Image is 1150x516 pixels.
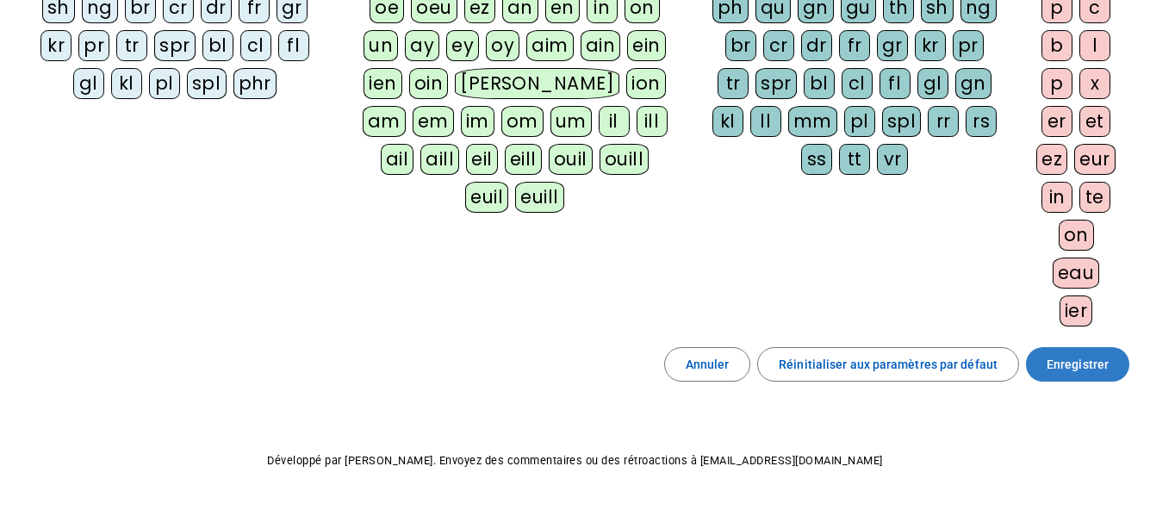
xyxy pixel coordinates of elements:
div: il [599,106,630,137]
button: Enregistrer [1026,347,1129,382]
div: spr [755,68,797,99]
div: em [413,106,454,137]
div: ein [627,30,666,61]
div: vr [877,144,908,175]
div: cl [240,30,271,61]
div: ain [581,30,621,61]
div: um [550,106,592,137]
div: un [364,30,398,61]
span: Annuler [686,354,730,375]
div: ss [801,144,832,175]
div: gl [73,68,104,99]
div: mm [788,106,837,137]
div: rs [966,106,997,137]
div: ion [626,68,666,99]
div: b [1041,30,1072,61]
div: ier [1060,295,1093,326]
span: Enregistrer [1047,354,1109,375]
div: eill [505,144,542,175]
div: gr [877,30,908,61]
div: ail [381,144,414,175]
div: spr [154,30,196,61]
div: tr [116,30,147,61]
div: rr [928,106,959,137]
div: in [1041,182,1072,213]
div: tt [839,144,870,175]
div: ill [637,106,668,137]
div: cl [842,68,873,99]
div: [PERSON_NAME] [455,68,619,99]
div: et [1079,106,1110,137]
div: eur [1074,144,1116,175]
div: ouill [600,144,649,175]
div: gl [917,68,948,99]
div: l [1079,30,1110,61]
div: kl [111,68,142,99]
div: dr [801,30,832,61]
div: te [1079,182,1110,213]
div: im [461,106,494,137]
div: eau [1053,258,1100,289]
div: er [1041,106,1072,137]
div: ay [405,30,439,61]
div: x [1079,68,1110,99]
button: Annuler [664,347,751,382]
div: spl [187,68,227,99]
div: aill [420,144,459,175]
div: cr [763,30,794,61]
div: bl [804,68,835,99]
div: ien [364,68,402,99]
div: tr [718,68,749,99]
span: Réinitialiser aux paramètres par défaut [779,354,998,375]
div: kr [40,30,71,61]
p: Développé par [PERSON_NAME]. Envoyez des commentaires ou des rétroactions à [EMAIL_ADDRESS][DOMAI... [14,451,1136,471]
div: ey [446,30,479,61]
div: pr [953,30,984,61]
div: ouil [549,144,593,175]
div: spl [882,106,922,137]
div: euil [465,182,508,213]
button: Réinitialiser aux paramètres par défaut [757,347,1019,382]
div: am [363,106,406,137]
div: ll [750,106,781,137]
div: aim [526,30,574,61]
div: eil [466,144,498,175]
div: fr [839,30,870,61]
div: fl [880,68,911,99]
div: pl [844,106,875,137]
div: fl [278,30,309,61]
div: on [1059,220,1094,251]
div: gn [955,68,991,99]
div: pl [149,68,180,99]
div: p [1041,68,1072,99]
div: br [725,30,756,61]
div: ez [1036,144,1067,175]
div: kr [915,30,946,61]
div: kl [712,106,743,137]
div: om [501,106,544,137]
div: oy [486,30,519,61]
div: pr [78,30,109,61]
div: phr [233,68,277,99]
div: bl [202,30,233,61]
div: euill [515,182,563,213]
div: oin [409,68,449,99]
